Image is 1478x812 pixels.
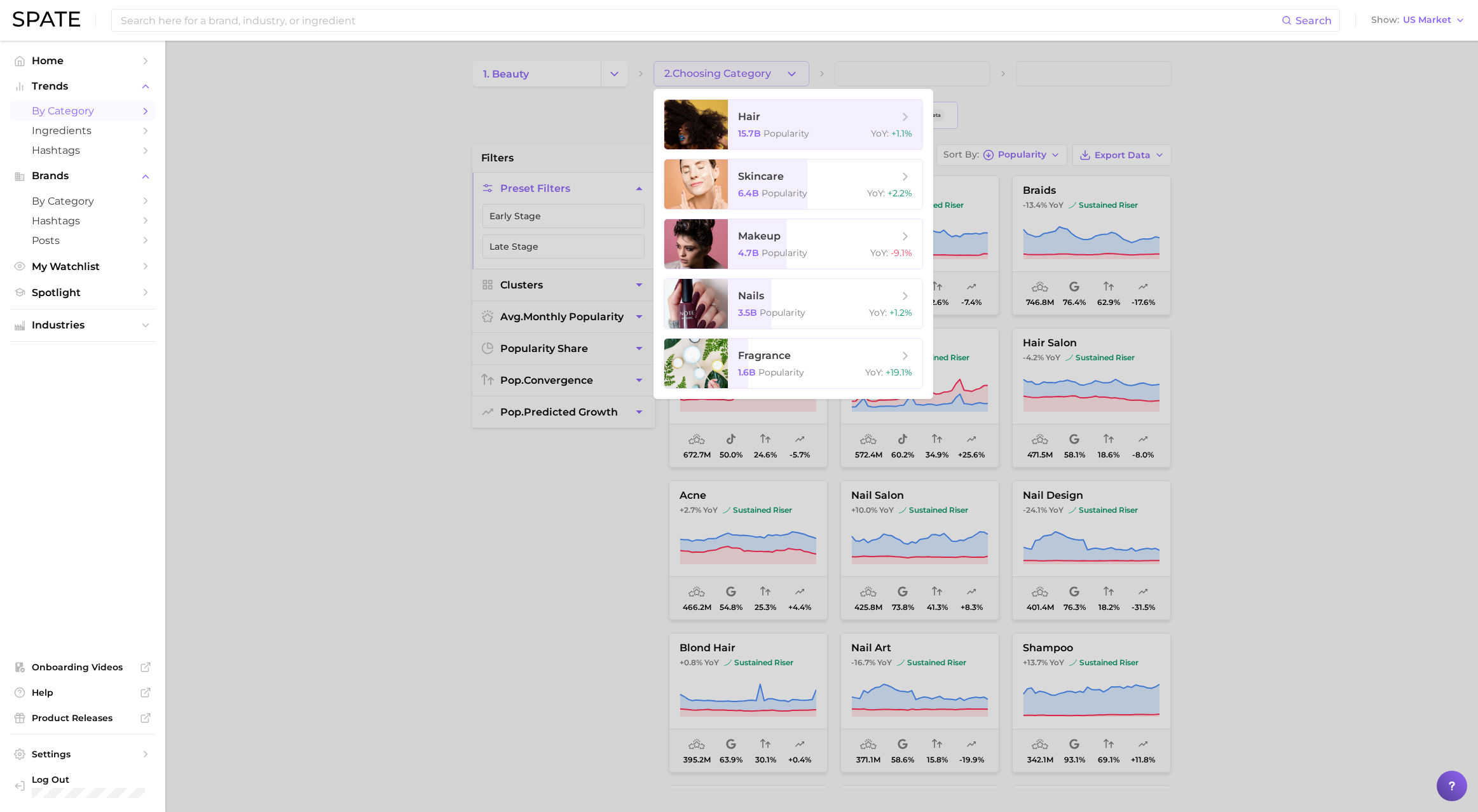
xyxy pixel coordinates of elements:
[10,51,155,71] a: Home
[10,166,155,186] button: Brands
[32,261,133,273] span: My Watchlist
[32,748,133,760] span: Settings
[869,307,887,318] span: YoY :
[653,89,933,399] ul: 2.Choosing Category
[889,307,912,318] span: +1.2%
[1403,17,1451,24] span: US Market
[10,683,155,702] a: Help
[10,191,155,211] a: by Category
[891,247,912,259] span: -9.1%
[10,211,155,231] a: Hashtags
[10,77,155,96] button: Trends
[13,11,80,27] img: SPATE
[738,290,764,302] span: nails
[738,128,761,139] span: 15.7b
[738,307,757,318] span: 3.5b
[32,320,133,331] span: Industries
[760,307,805,318] span: Popularity
[738,367,756,378] span: 1.6b
[10,708,155,727] a: Product Releases
[762,187,807,199] span: Popularity
[867,187,885,199] span: YoY :
[886,367,912,378] span: +19.1%
[32,195,133,207] span: by Category
[10,257,155,276] a: My Watchlist
[32,105,133,117] span: by Category
[738,170,784,182] span: skincare
[32,125,133,137] span: Ingredients
[120,10,1282,31] input: Search here for a brand, industry, or ingredient
[32,55,133,67] span: Home
[32,287,133,299] span: Spotlight
[1368,12,1468,29] button: ShowUS Market
[10,231,155,250] a: Posts
[10,658,155,677] a: Onboarding Videos
[32,661,133,673] span: Onboarding Videos
[891,128,912,139] span: +1.1%
[10,121,155,140] a: Ingredients
[738,111,760,123] span: hair
[865,367,883,378] span: YoY :
[32,81,133,92] span: Trends
[10,283,155,302] a: Spotlight
[738,247,759,259] span: 4.7b
[32,774,145,785] span: Log Out
[32,687,133,698] span: Help
[738,349,791,362] span: fragrance
[10,745,155,764] a: Settings
[1296,15,1332,27] span: Search
[32,215,133,227] span: Hashtags
[32,712,133,724] span: Product Releases
[871,128,889,139] span: YoY :
[887,187,912,199] span: +2.2%
[738,187,759,199] span: 6.4b
[32,170,133,182] span: Brands
[10,140,155,160] a: Hashtags
[758,367,804,378] span: Popularity
[10,316,155,335] button: Industries
[32,144,133,156] span: Hashtags
[870,247,888,259] span: YoY :
[762,247,807,259] span: Popularity
[1371,17,1399,24] span: Show
[10,101,155,121] a: by Category
[763,128,809,139] span: Popularity
[738,230,781,242] span: makeup
[32,234,133,247] span: Posts
[10,770,155,802] a: Log out. Currently logged in with e-mail ellie@spate.nyc.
